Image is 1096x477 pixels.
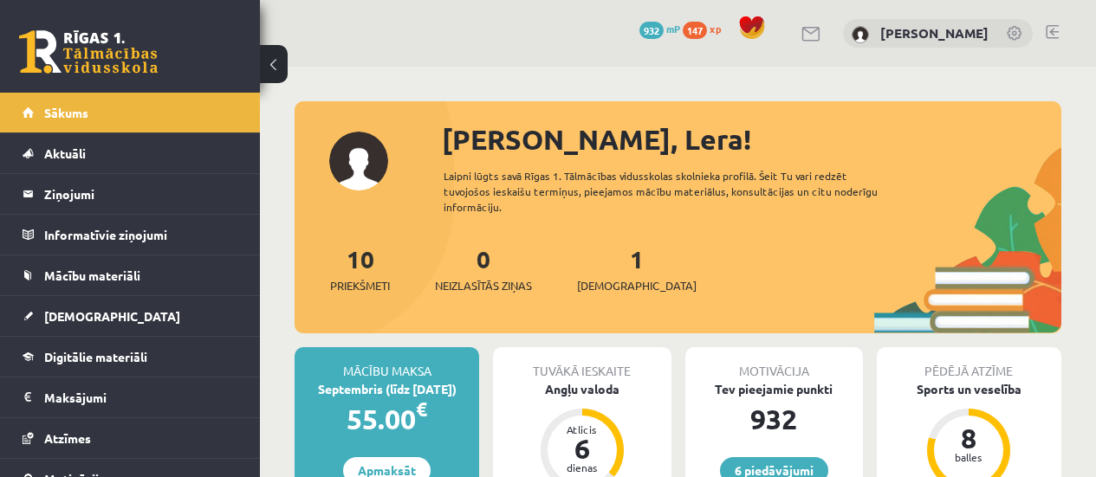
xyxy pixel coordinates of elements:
legend: Informatīvie ziņojumi [44,215,238,255]
legend: Maksājumi [44,377,238,417]
div: Sports un veselība [877,380,1061,398]
span: [DEMOGRAPHIC_DATA] [44,308,180,324]
a: Maksājumi [23,377,238,417]
a: Mācību materiāli [23,255,238,295]
div: [PERSON_NAME], Lera! [442,119,1061,160]
div: Angļu valoda [493,380,671,398]
div: Tuvākā ieskaite [493,347,671,380]
a: Atzīmes [23,418,238,458]
span: Sākums [44,105,88,120]
a: 0Neizlasītās ziņas [435,243,532,294]
div: 55.00 [295,398,479,440]
span: Digitālie materiāli [44,349,147,364]
span: € [416,396,427,422]
span: [DEMOGRAPHIC_DATA] [577,277,697,294]
a: Ziņojumi [23,174,238,214]
div: Septembris (līdz [DATE]) [295,380,479,398]
a: Sākums [23,93,238,132]
span: 932 [639,22,664,39]
span: Aktuāli [44,145,86,161]
a: Digitālie materiāli [23,337,238,377]
legend: Ziņojumi [44,174,238,214]
div: Motivācija [685,347,863,380]
div: Pēdējā atzīme [877,347,1061,380]
a: Aktuāli [23,133,238,173]
a: 932 mP [639,22,680,35]
span: mP [666,22,680,35]
a: [DEMOGRAPHIC_DATA] [23,296,238,336]
a: Rīgas 1. Tālmācības vidusskola [19,30,158,74]
a: 147 xp [683,22,730,35]
div: Atlicis [556,424,608,435]
a: Informatīvie ziņojumi [23,215,238,255]
a: [PERSON_NAME] [880,24,989,42]
a: 1[DEMOGRAPHIC_DATA] [577,243,697,294]
div: Mācību maksa [295,347,479,380]
a: 10Priekšmeti [330,243,390,294]
img: Lera Panteviča [852,26,869,43]
span: xp [710,22,721,35]
span: Neizlasītās ziņas [435,277,532,294]
div: Tev pieejamie punkti [685,380,863,398]
div: dienas [556,462,608,473]
span: Atzīmes [44,430,91,446]
div: Laipni lūgts savā Rīgas 1. Tālmācības vidusskolas skolnieka profilā. Šeit Tu vari redzēt tuvojošo... [444,168,904,215]
div: balles [943,452,995,462]
span: Mācību materiāli [44,268,140,283]
span: 147 [683,22,707,39]
span: Priekšmeti [330,277,390,294]
div: 932 [685,398,863,440]
div: 6 [556,435,608,462]
div: 8 [943,424,995,452]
